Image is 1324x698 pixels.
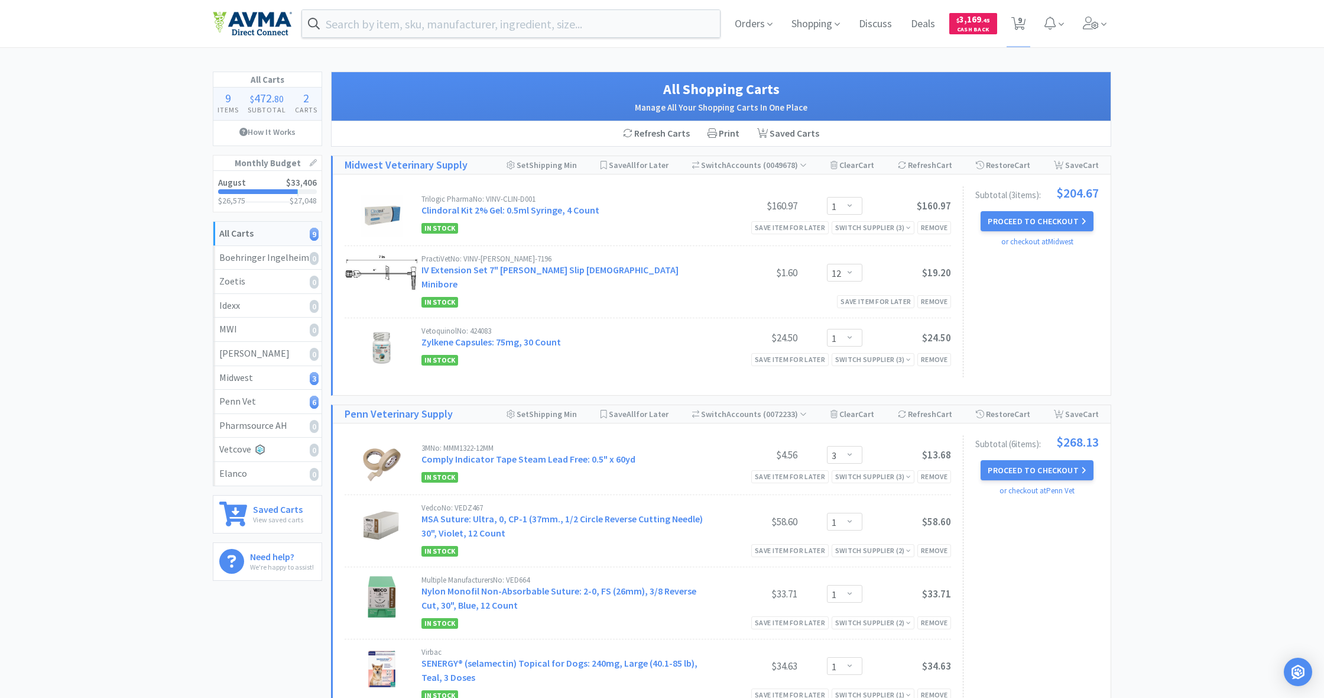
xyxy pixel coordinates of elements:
[421,204,599,216] a: Clindoral Kit 2% Gel: 0.5ml Syringe, 4 Count
[835,222,911,233] div: Switch Supplier ( 3 )
[1014,409,1030,419] span: Cart
[975,186,1099,199] div: Subtotal ( 3 item s ):
[830,156,874,174] div: Clear
[343,101,1099,115] h2: Manage All Your Shopping Carts In One Place
[922,448,951,461] span: $13.68
[421,576,709,584] div: Multiple Manufacturers No: VED664
[213,156,322,171] h1: Monthly Budget
[1056,186,1099,199] span: $204.67
[421,513,703,539] a: MSA Suture: Ultra, 0, CP-1 (37mm., 1/2 Circle Reverse Cutting Needle) 30", Violet, 12 Count
[917,470,951,483] div: Remove
[250,93,254,105] span: $
[219,394,316,409] div: Penn Vet
[701,409,726,419] span: Switch
[361,576,403,618] img: 7af99ba71d8e449b8430927ec4ef50dc_162044.png
[213,414,322,438] a: Pharmsource AH0
[219,298,316,314] div: Idexx
[517,160,529,170] span: Set
[361,195,403,237] img: 4e5f1619c83346fb98430385478934ae_114170.jpeg
[219,442,316,457] div: Vetcove
[709,659,797,673] div: $34.63
[1056,435,1099,448] span: $268.13
[310,444,319,457] i: 0
[219,250,316,266] div: Boehringer Ingelheim
[976,156,1030,174] div: Restore
[692,405,807,423] div: Accounts
[936,409,952,419] span: Cart
[709,199,797,213] div: $160.97
[761,409,807,419] span: ( 0072233 )
[225,91,231,105] span: 9
[956,27,990,34] span: Cash Back
[709,515,797,529] div: $58.60
[302,10,720,37] input: Search by item, sku, manufacturer, ingredient, size...
[310,300,319,313] i: 0
[218,178,246,187] h2: August
[917,295,951,308] div: Remove
[213,246,322,270] a: Boehringer Ingelheim0
[609,409,669,419] span: Save for Later
[761,160,807,170] span: ( 0049678 )
[709,331,797,345] div: $24.50
[1083,160,1099,170] span: Cart
[253,502,303,514] h6: Saved Carts
[310,228,319,241] i: 9
[213,121,322,143] a: How It Works
[699,121,748,146] div: Print
[250,561,314,573] p: We're happy to assist!
[981,211,1093,231] button: Proceed to Checkout
[345,255,418,291] img: c54078c0168d4a129e734ce829079898_227726.jpeg
[609,160,669,170] span: Save for Later
[310,372,319,385] i: 3
[421,453,635,465] a: Comply Indicator Tape Steam Lead Free: 0.5" x 60yd
[917,199,951,212] span: $160.97
[981,460,1093,480] button: Proceed to Checkout
[219,418,316,434] div: Pharmsource AH
[310,276,319,289] i: 0
[274,93,284,105] span: 80
[614,121,699,146] div: Refresh Carts
[421,618,458,629] span: In Stock
[421,336,561,348] a: Zylkene Capsules: 75mg, 30 Count
[244,92,291,104] div: .
[835,545,911,556] div: Switch Supplier ( 2 )
[213,222,322,246] a: All Carts9
[421,264,679,290] a: IV Extension Set 7" [PERSON_NAME] Slip [DEMOGRAPHIC_DATA] Minibore
[1001,237,1073,247] a: or checkout at Midwest
[835,354,911,365] div: Switch Supplier ( 3 )
[854,19,897,30] a: Discuss
[345,157,468,174] a: Midwest Veterinary Supply
[421,585,696,611] a: Nylon Monofil Non-Absorbable Suture: 2-0, FS (26mm), 3/8 Reverse Cut, 30", Blue, 12 Count
[213,171,322,212] a: August$33,406$26,575$27,048
[751,353,829,366] div: Save item for later
[213,318,322,342] a: MWI0
[1014,160,1030,170] span: Cart
[917,616,951,629] div: Remove
[310,324,319,337] i: 0
[709,448,797,462] div: $4.56
[1284,658,1312,686] div: Open Intercom Messenger
[361,648,403,690] img: 333b9030406546de9521ff397b7118b1_377070.png
[310,348,319,361] i: 0
[361,444,403,486] img: fba9fc52beb049afbff0d6434dbdb2b7_160161.png
[244,104,291,115] h4: Subtotal
[858,409,874,419] span: Cart
[917,221,951,234] div: Remove
[219,274,316,289] div: Zoetis
[219,370,316,386] div: Midwest
[1007,20,1031,31] a: 9
[219,322,316,337] div: MWI
[213,270,322,294] a: Zoetis0
[1083,409,1099,419] span: Cart
[343,78,1099,101] h1: All Shopping Carts
[421,648,709,656] div: Virbac
[421,355,458,366] span: In Stock
[219,466,316,482] div: Elanco
[1054,405,1099,423] div: Save
[975,435,1099,448] div: Subtotal ( 6 item s ):
[936,160,952,170] span: Cart
[345,406,453,423] h1: Penn Veterinary Supply
[361,504,403,545] img: a8e4e3c779d94451b216e3f0566ee5af_164914.png
[627,160,636,170] span: All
